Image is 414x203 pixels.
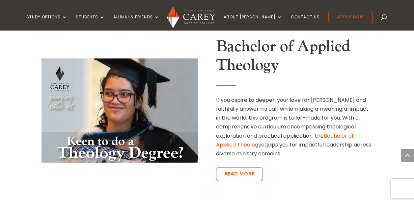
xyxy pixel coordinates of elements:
img: Carey Baptist College [167,6,215,28]
a: Read More [216,167,263,181]
a: Study Options [26,15,67,30]
h2: Bachelor of Applied Theology [216,37,373,78]
a: Alumni & Friends [113,15,159,30]
img: Bachelor of Applied Theology_2023 [41,58,198,163]
a: Students [76,15,105,30]
a: Apply Now [328,11,373,23]
a: Bachelor of Applied Theology [216,132,354,148]
a: About [PERSON_NAME] [224,15,282,30]
a: Contact Us [291,15,320,30]
p: If you aspire to deepen your love for [PERSON_NAME] and faithfully answer his call, while making ... [216,96,373,158]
